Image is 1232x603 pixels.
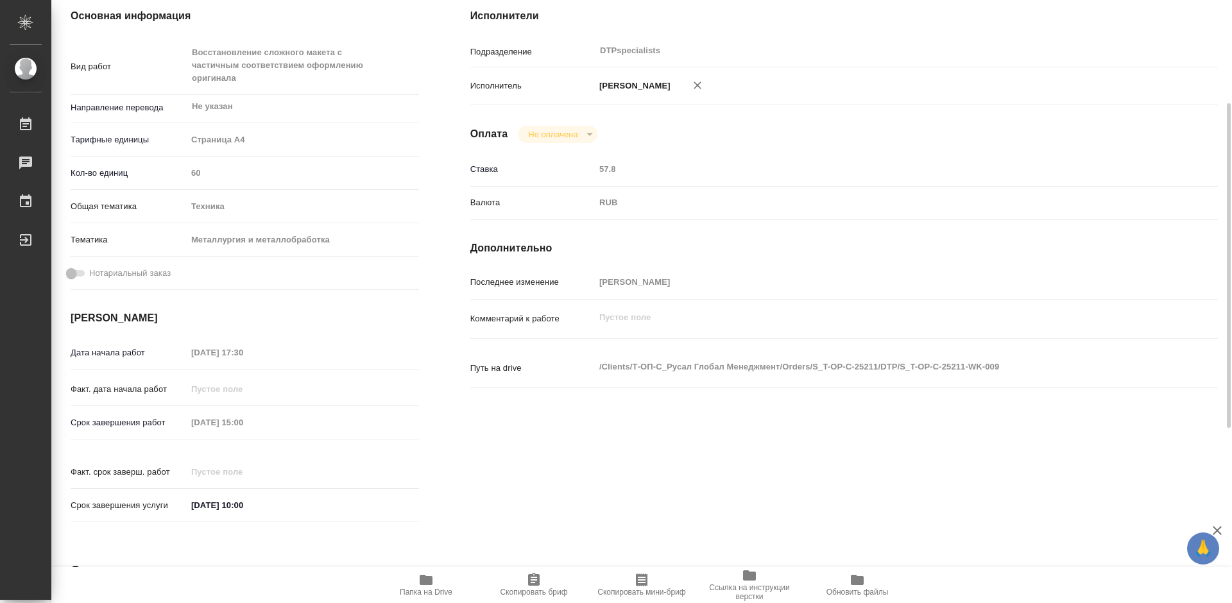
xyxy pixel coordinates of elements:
[187,229,419,251] div: Металлургия и металлобработка
[71,8,419,24] h4: Основная информация
[71,234,187,246] p: Тематика
[470,276,595,289] p: Последнее изменение
[597,588,685,597] span: Скопировать мини-бриф
[703,583,796,601] span: Ссылка на инструкции верстки
[89,267,171,280] span: Нотариальный заказ
[71,133,187,146] p: Тарифные единицы
[71,416,187,429] p: Срок завершения работ
[595,160,1156,178] input: Пустое поле
[372,567,480,603] button: Папка на Drive
[470,126,508,142] h4: Оплата
[187,380,299,398] input: Пустое поле
[71,101,187,114] p: Направление перевода
[1192,535,1214,562] span: 🙏
[187,413,299,432] input: Пустое поле
[803,567,911,603] button: Обновить файлы
[595,273,1156,291] input: Пустое поле
[71,200,187,213] p: Общая тематика
[470,312,595,325] p: Комментарий к работе
[71,60,187,73] p: Вид работ
[470,163,595,176] p: Ставка
[470,241,1218,256] h4: Дополнительно
[187,129,419,151] div: Страница А4
[470,80,595,92] p: Исполнитель
[696,567,803,603] button: Ссылка на инструкции верстки
[683,71,712,99] button: Удалить исполнителя
[71,310,419,326] h4: [PERSON_NAME]
[187,164,419,182] input: Пустое поле
[187,463,299,481] input: Пустое поле
[71,499,187,512] p: Срок завершения услуги
[71,466,187,479] p: Факт. срок заверш. работ
[588,567,696,603] button: Скопировать мини-бриф
[470,362,595,375] p: Путь на drive
[595,356,1156,378] textarea: /Clients/Т-ОП-С_Русал Глобал Менеджмент/Orders/S_T-OP-C-25211/DTP/S_T-OP-C-25211-WK-009
[71,561,112,582] h2: Заказ
[518,126,597,143] div: Не оплачена
[187,196,419,217] div: Техника
[595,192,1156,214] div: RUB
[470,8,1218,24] h4: Исполнители
[187,343,299,362] input: Пустое поле
[524,129,581,140] button: Не оплачена
[1187,532,1219,565] button: 🙏
[71,346,187,359] p: Дата начала работ
[480,567,588,603] button: Скопировать бриф
[400,588,452,597] span: Папка на Drive
[187,496,299,514] input: ✎ Введи что-нибудь
[71,167,187,180] p: Кол-во единиц
[595,80,671,92] p: [PERSON_NAME]
[826,588,889,597] span: Обновить файлы
[71,383,187,396] p: Факт. дата начала работ
[470,46,595,58] p: Подразделение
[500,588,567,597] span: Скопировать бриф
[470,196,595,209] p: Валюта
